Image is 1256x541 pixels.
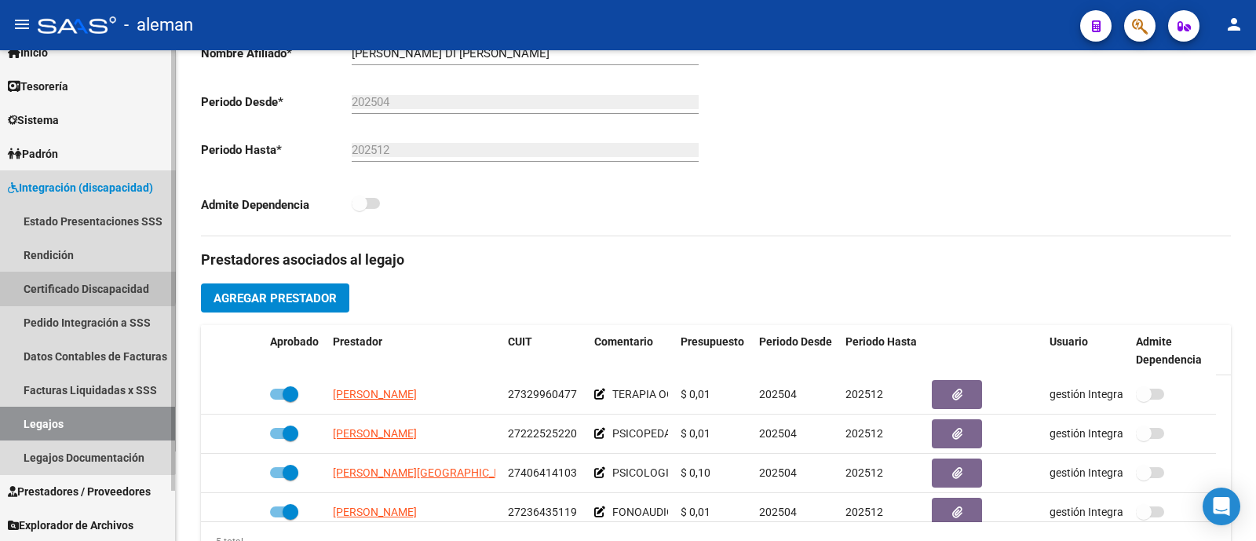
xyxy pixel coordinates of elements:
[508,388,577,400] span: 27329960477
[333,466,523,479] span: [PERSON_NAME][GEOGRAPHIC_DATA]
[327,325,502,377] datatable-header-cell: Prestador
[201,93,352,111] p: Periodo Desde
[270,335,319,348] span: Aprobado
[839,325,926,377] datatable-header-cell: Periodo Hasta
[8,483,151,500] span: Prestadores / Proveedores
[1130,325,1216,377] datatable-header-cell: Admite Dependencia
[759,427,797,440] span: 202504
[8,179,153,196] span: Integración (discapacidad)
[502,325,588,377] datatable-header-cell: CUIT
[8,145,58,163] span: Padrón
[1050,506,1192,518] span: gestión Integración 2 [DATE]
[681,388,710,400] span: $ 0,01
[845,388,883,400] span: 202512
[201,196,352,214] p: Admite Dependencia
[8,111,59,129] span: Sistema
[201,249,1231,271] h3: Prestadores asociados al legajo
[845,335,917,348] span: Periodo Hasta
[13,15,31,34] mat-icon: menu
[508,427,577,440] span: 27222525220
[8,44,48,61] span: Inicio
[8,517,133,534] span: Explorador de Archivos
[594,335,653,348] span: Comentario
[612,466,784,479] span: PSICOLOGIA 1 SESION SEMANALA
[8,78,68,95] span: Tesorería
[333,388,417,400] span: [PERSON_NAME]
[201,45,352,62] p: Nombre Afiliado
[759,335,832,348] span: Periodo Desde
[1050,388,1192,400] span: gestión Integración 2 [DATE]
[681,427,710,440] span: $ 0,01
[681,506,710,518] span: $ 0,01
[759,466,797,479] span: 202504
[124,8,193,42] span: - aleman
[214,291,337,305] span: Agregar Prestador
[588,325,674,377] datatable-header-cell: Comentario
[759,506,797,518] span: 202504
[333,427,417,440] span: [PERSON_NAME]
[759,388,797,400] span: 202504
[845,466,883,479] span: 202512
[508,335,532,348] span: CUIT
[1203,488,1240,525] div: Open Intercom Messenger
[612,427,831,440] span: PSICOPEDAGOGIA 3 SESIONES SEMANALES
[1043,325,1130,377] datatable-header-cell: Usuario
[508,466,577,479] span: 27406414103
[1050,466,1192,479] span: gestión Integración 2 [DATE]
[333,506,417,518] span: [PERSON_NAME]
[612,506,833,518] span: FONOAUDIOLOGIA 2 SESIONES SEMANALES
[681,335,744,348] span: Presupuesto
[845,506,883,518] span: 202512
[508,506,577,518] span: 27236435119
[845,427,883,440] span: 202512
[681,466,710,479] span: $ 0,10
[1050,335,1088,348] span: Usuario
[1050,427,1192,440] span: gestión Integración 2 [DATE]
[753,325,839,377] datatable-header-cell: Periodo Desde
[612,388,860,400] span: TERAPIA OCUPACIONAL 2 SESIONES SEMANALES
[201,141,352,159] p: Periodo Hasta
[1225,15,1243,34] mat-icon: person
[1136,335,1202,366] span: Admite Dependencia
[333,335,382,348] span: Prestador
[201,283,349,313] button: Agregar Prestador
[264,325,327,377] datatable-header-cell: Aprobado
[674,325,753,377] datatable-header-cell: Presupuesto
